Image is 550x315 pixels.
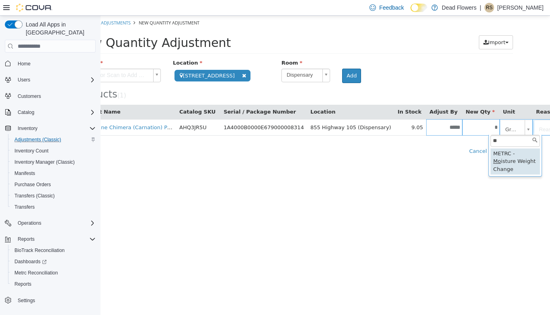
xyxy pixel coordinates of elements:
span: Purchase Orders [14,181,51,188]
button: Purchase Orders [8,179,99,190]
button: Manifests [8,168,99,179]
a: Dashboards [8,256,99,267]
button: Inventory Manager (Classic) [8,156,99,168]
span: Metrc Reconciliation [11,268,96,278]
span: Inventory Manager (Classic) [11,157,96,167]
span: Settings [14,295,96,305]
span: Reports [14,234,96,244]
span: Mo [393,142,400,148]
button: Catalog [2,107,99,118]
button: Reports [2,234,99,245]
img: Cova [16,4,52,12]
span: Catalog [18,109,34,116]
span: BioTrack Reconciliation [14,247,65,254]
span: Feedback [379,4,404,12]
span: Inventory [18,125,37,132]
span: Inventory [14,124,96,133]
button: Users [14,75,33,85]
a: Reports [11,279,35,289]
button: Reports [8,278,99,290]
span: Metrc Reconciliation [14,270,58,276]
a: Purchase Orders [11,180,54,189]
span: Reports [18,236,35,242]
button: Inventory Count [8,145,99,156]
span: Users [18,77,30,83]
a: Transfers (Classic) [11,191,58,201]
a: Inventory Manager (Classic) [11,157,78,167]
span: Home [18,61,31,67]
span: Reports [14,281,31,287]
span: Load All Apps in [GEOGRAPHIC_DATA] [23,20,96,37]
span: Dashboards [14,258,47,265]
span: Users [14,75,96,85]
span: Adjustments (Classic) [11,135,96,144]
span: Transfers [14,204,35,210]
div: Robert Salvatori [484,3,494,12]
button: Inventory [14,124,41,133]
a: Metrc Reconciliation [11,268,61,278]
span: Operations [14,218,96,228]
span: RS [486,3,493,12]
button: Operations [2,217,99,229]
a: Inventory Count [11,146,52,156]
span: BioTrack Reconciliation [11,246,96,255]
button: BioTrack Reconciliation [8,245,99,256]
input: Dark Mode [410,4,427,12]
button: Users [2,74,99,85]
span: Customers [18,93,41,100]
a: Manifests [11,169,38,178]
span: Adjustments (Classic) [14,136,61,143]
p: [PERSON_NAME] [497,3,544,12]
span: Settings [18,297,35,304]
span: Customers [14,91,96,101]
button: Customers [2,90,99,102]
span: Manifests [11,169,96,178]
button: Adjustments (Classic) [8,134,99,145]
span: Operations [18,220,41,226]
a: Dashboards [11,257,50,266]
span: Catalog [14,108,96,117]
span: Purchase Orders [11,180,96,189]
button: Home [2,57,99,69]
a: Customers [14,91,44,101]
a: BioTrack Reconciliation [11,246,68,255]
span: Inventory Manager (Classic) [14,159,75,165]
button: Inventory [2,123,99,134]
span: Transfers [11,202,96,212]
button: Transfers [8,201,99,213]
a: Home [14,59,34,69]
button: Reports [14,234,38,244]
span: Home [14,58,96,68]
a: Settings [14,296,38,305]
p: | [480,3,481,12]
a: Transfers [11,202,38,212]
button: Transfers (Classic) [8,190,99,201]
div: METRC - isture Weight Change [390,133,439,159]
span: Manifests [14,170,35,177]
span: Dashboards [11,257,96,266]
span: Inventory Count [14,148,49,154]
span: Transfers (Classic) [14,193,55,199]
button: Catalog [14,108,37,117]
p: Dead Flowers [442,3,476,12]
span: Inventory Count [11,146,96,156]
button: Metrc Reconciliation [8,267,99,278]
button: Settings [2,295,99,306]
a: Adjustments (Classic) [11,135,64,144]
span: Reports [11,279,96,289]
span: Transfers (Classic) [11,191,96,201]
button: Operations [14,218,45,228]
